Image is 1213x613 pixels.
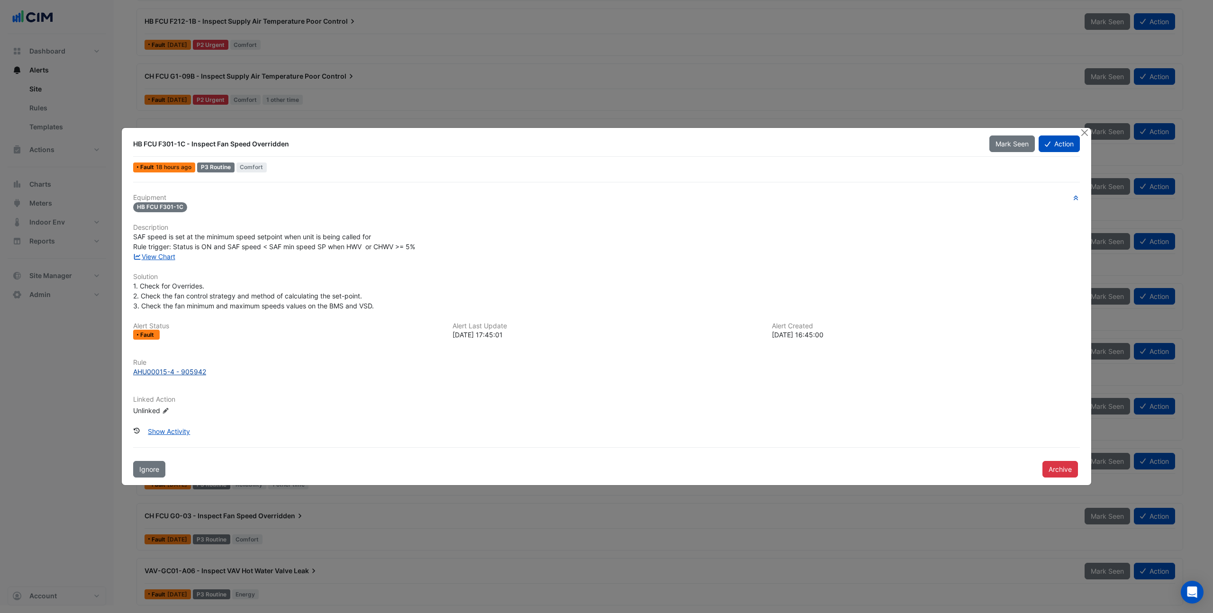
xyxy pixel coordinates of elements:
[133,252,175,261] a: View Chart
[133,139,978,149] div: HB FCU F301-1C - Inspect Fan Speed Overridden
[772,330,1080,340] div: [DATE] 16:45:00
[133,322,441,330] h6: Alert Status
[133,282,374,310] span: 1. Check for Overrides. 2. Check the fan control strategy and method of calculating the set-point...
[142,423,196,440] button: Show Activity
[139,465,159,473] span: Ignore
[1079,128,1089,138] button: Close
[133,367,206,377] div: AHU00015-4 - 905942
[133,406,247,415] div: Unlinked
[140,332,156,338] span: Fault
[236,162,267,172] span: Comfort
[772,322,1080,330] h6: Alert Created
[162,407,169,415] fa-icon: Edit Linked Action
[453,322,760,330] h6: Alert Last Update
[133,367,1080,377] a: AHU00015-4 - 905942
[197,162,235,172] div: P3 Routine
[453,330,760,340] div: [DATE] 17:45:01
[140,164,156,170] span: Fault
[1039,135,1080,152] button: Action
[133,202,187,212] span: HB FCU F301-1C
[989,135,1035,152] button: Mark Seen
[133,224,1080,232] h6: Description
[1181,581,1204,604] div: Open Intercom Messenger
[996,140,1029,148] span: Mark Seen
[133,273,1080,281] h6: Solution
[133,233,415,251] span: SAF speed is set at the minimum speed setpoint when unit is being called for Rule trigger: Status...
[133,359,1080,367] h6: Rule
[156,163,191,171] span: Thu 09-Oct-2025 17:45 IST
[133,194,1080,202] h6: Equipment
[1042,461,1078,478] button: Archive
[133,396,1080,404] h6: Linked Action
[133,461,165,478] button: Ignore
